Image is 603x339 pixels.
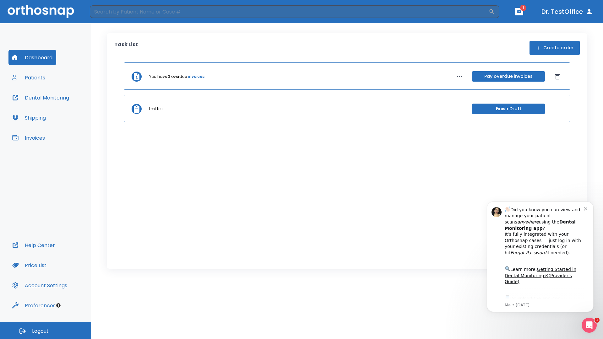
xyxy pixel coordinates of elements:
[552,72,562,82] button: Dismiss
[149,106,164,112] p: test test
[477,194,603,336] iframe: Intercom notifications message
[472,104,545,114] button: Finish Draft
[56,303,61,308] div: Tooltip anchor
[8,130,49,145] button: Invoices
[114,41,138,55] p: Task List
[582,318,597,333] iframe: Intercom live chat
[8,278,71,293] button: Account Settings
[8,238,59,253] button: Help Center
[8,90,73,105] button: Dental Monitoring
[8,5,74,18] img: Orthosnap
[8,50,56,65] button: Dashboard
[472,71,545,82] button: Pay overdue invoices
[520,5,526,11] span: 1
[8,70,49,85] button: Patients
[595,318,600,323] span: 1
[539,6,595,17] button: Dr. TestOffice
[188,74,204,79] a: invoices
[32,328,49,335] span: Logout
[90,5,489,18] input: Search by Patient Name or Case #
[8,298,59,313] button: Preferences
[530,41,580,55] button: Create order
[149,74,187,79] p: You have 3 overdue
[8,258,50,273] button: Price List
[8,110,50,125] button: Shipping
